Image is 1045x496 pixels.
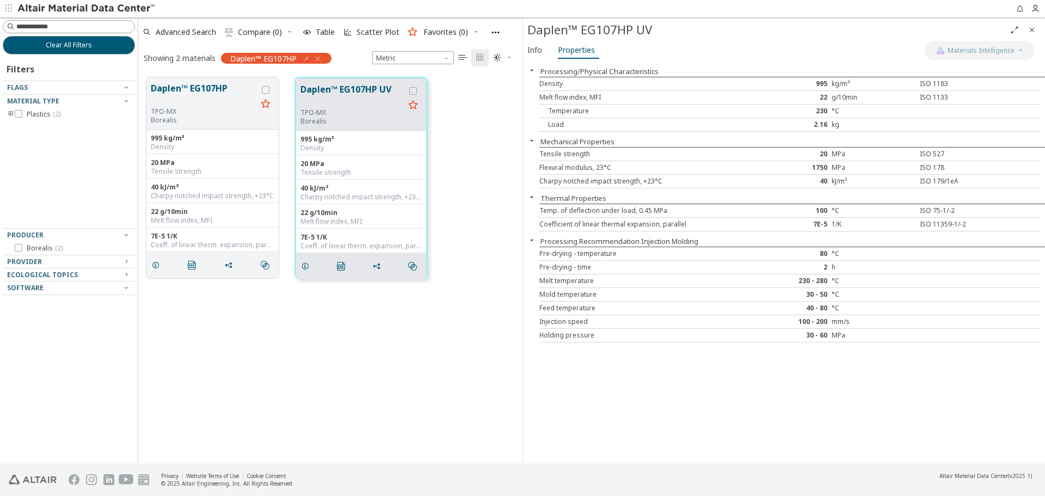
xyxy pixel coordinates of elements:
div: 1/K [832,220,915,229]
span: Altair Material Data Center [939,472,1008,480]
button: AI CopilotMaterials Intelligence [925,41,1034,60]
button: Close [523,193,540,201]
button: Share [219,254,242,276]
button: Mechanical Properties [540,137,614,146]
div: 100 - 200 [748,317,832,326]
div: Density [151,143,274,151]
div: mm/s [832,317,915,326]
div: °C [832,304,915,313]
div: Melt flow index, MFI [151,216,274,225]
button: Theme [489,49,517,66]
button: PDF Download [332,255,355,277]
button: Producer [3,229,135,242]
div: TPO-MX [151,107,257,116]
button: Thermal Properties [540,193,606,203]
div: Melt flow index, MFI [539,93,748,102]
button: PDF Download [183,254,206,276]
button: Provider [3,255,135,268]
span: Daplen™ EG107HP [230,53,297,63]
button: Close [523,66,540,75]
button: Processing Recommendation Injection Molding [540,236,698,246]
div: ISO 527 [915,150,999,158]
div: Charpy notched impact strength, +23°C [151,192,274,200]
button: Material Type [3,95,135,108]
span: Properties [558,41,595,59]
button: Favorite [257,96,274,113]
span: Software [7,283,44,292]
div: MPa [832,150,915,158]
span: Advanced Search [156,28,216,36]
button: Daplen™ EG107HP [151,82,257,107]
div: kJ/m² [832,177,915,186]
div: °C [832,107,915,115]
div: 230 - 280 [748,277,832,285]
i: toogle group [7,110,15,119]
div: 995 kg/m³ [151,134,274,143]
div: Tensile strength [539,150,748,158]
div: ISO 1133 [915,93,999,102]
div: 2.16 [748,120,832,129]
div: 80 [748,249,832,258]
div: 7E-5 1/K [151,232,274,241]
div: kg [832,120,915,129]
div: h [832,263,915,272]
div: 995 [748,79,832,88]
div: TPO-MX [300,108,404,117]
div: Tensile strength [151,167,274,176]
div: Coefficient of linear thermal expansion, parallel [539,220,748,229]
div: Pre-drying - temperature [539,249,748,258]
div: Mold temperature [539,290,748,299]
button: Daplen™ EG107HP UV [300,83,404,108]
div: ISO 179/1eA [915,177,999,186]
div: g/10min [832,93,915,102]
div: Melt flow index, MFI [300,217,422,226]
span: Provider [7,257,42,266]
div: Unit System [372,51,454,64]
div: ISO 11359-1/-2 [915,220,999,229]
div: kg/m³ [832,79,915,88]
div: Holding pressure [539,331,748,340]
span: ( 2 ) [55,243,63,253]
span: Scatter Plot [356,28,399,36]
div: 40 [748,177,832,186]
span: Material Type [7,96,59,106]
span: Plastics [27,110,60,119]
div: ISO 75-1/-2 [915,206,999,215]
button: Full Screen [1006,21,1023,39]
i:  [493,53,502,62]
div: 20 [748,150,832,158]
button: Details [296,255,319,277]
img: AI Copilot [936,46,945,55]
div: Density [539,79,748,88]
p: Borealis [151,116,257,125]
div: 22 [748,93,832,102]
span: Materials Intelligence [948,46,1015,55]
div: Charpy notched impact strength, +23°C [539,177,748,186]
div: 995 kg/m³ [300,135,422,144]
i:  [261,261,269,270]
div: Coeff. of linear therm. expansion, parallel [300,242,422,250]
div: 30 - 50 [748,290,832,299]
div: 40 kJ/m² [300,184,422,193]
div: 30 - 60 [748,331,832,340]
span: Borealis [27,244,63,253]
button: Similar search [256,254,279,276]
i:  [337,262,346,271]
button: Ecological Topics [3,268,135,281]
button: Tile View [471,49,489,66]
span: Ecological Topics [7,270,78,279]
a: Website Terms of Use [186,472,239,480]
button: Close [523,236,540,244]
div: grid [138,69,522,463]
button: Flags [3,81,135,94]
i:  [458,53,467,62]
div: 20 MPa [151,158,274,167]
div: °C [832,277,915,285]
div: 22 g/10min [300,209,422,217]
button: Software [3,281,135,295]
div: Flexural modulus, 23°C [539,163,748,172]
span: Flags [7,83,28,92]
div: 7E-5 [748,220,832,229]
div: 230 [748,107,832,115]
button: Similar search [403,255,426,277]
